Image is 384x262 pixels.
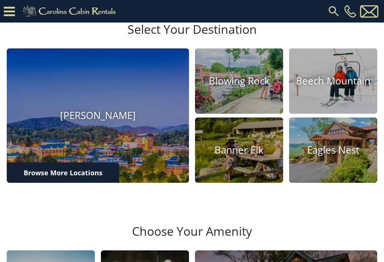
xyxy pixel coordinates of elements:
h4: [PERSON_NAME] [7,110,189,121]
a: Banner Elk [195,117,283,183]
h3: Select Your Destination [6,22,378,48]
a: [PHONE_NUMBER] [342,5,358,18]
h3: Choose Your Amenity [6,224,378,250]
a: Blowing Rock [195,48,283,114]
h4: Beech Mountain [289,75,377,87]
h4: Eagles Nest [289,144,377,156]
h4: Banner Elk [195,144,283,156]
h4: Blowing Rock [195,75,283,87]
img: search-regular.svg [327,5,340,18]
a: Beech Mountain [289,48,377,114]
a: Browse More Locations [7,163,119,183]
a: [PERSON_NAME] [7,48,189,182]
a: Eagles Nest [289,117,377,183]
img: Khaki-logo.png [19,4,122,19]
